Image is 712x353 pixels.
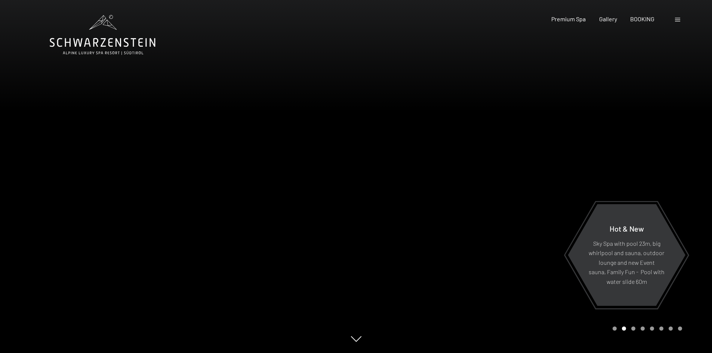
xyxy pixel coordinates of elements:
p: Sky Spa with pool 23m, big whirlpool and sauna, outdoor lounge and new Event sauna, Family Fun - ... [586,238,667,286]
div: Carousel Page 5 [650,326,654,331]
div: Carousel Page 3 [631,326,635,331]
span: Hot & New [610,224,644,233]
a: Gallery [599,15,617,22]
div: Carousel Page 6 [659,326,663,331]
a: Premium Spa [551,15,586,22]
div: Carousel Pagination [610,326,682,331]
div: Carousel Page 1 [613,326,617,331]
div: Carousel Page 4 [641,326,645,331]
div: Carousel Page 2 (Current Slide) [622,326,626,331]
a: BOOKING [630,15,654,22]
div: Carousel Page 8 [678,326,682,331]
div: Carousel Page 7 [669,326,673,331]
a: Hot & New Sky Spa with pool 23m, big whirlpool and sauna, outdoor lounge and new Event sauna, Fam... [567,204,686,306]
